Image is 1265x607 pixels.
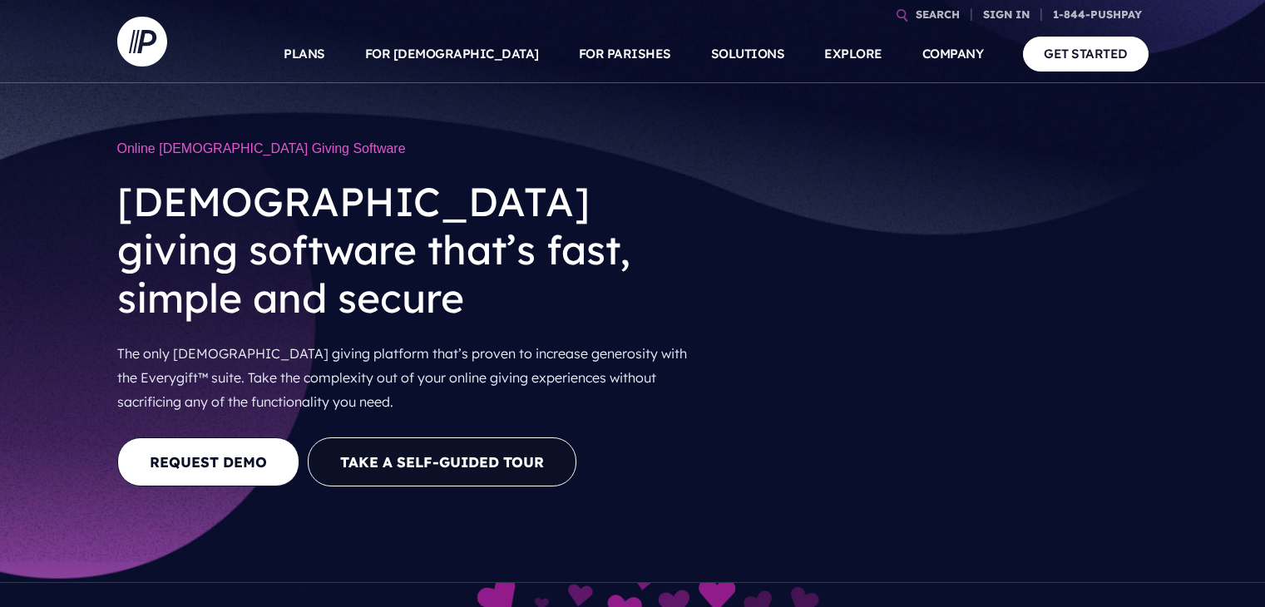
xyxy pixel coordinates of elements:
[365,25,539,83] a: FOR [DEMOGRAPHIC_DATA]
[1023,37,1149,71] a: GET STARTED
[117,165,708,335] h2: [DEMOGRAPHIC_DATA] giving software that’s fast, simple and secure
[117,335,708,420] p: The only [DEMOGRAPHIC_DATA] giving platform that’s proven to increase generosity with the Everygi...
[308,437,576,486] button: Take a Self-guided Tour
[117,133,708,165] h1: Online [DEMOGRAPHIC_DATA] Giving Software
[302,586,963,603] picture: everygift-impact
[284,25,325,83] a: PLANS
[711,25,785,83] a: SOLUTIONS
[579,25,671,83] a: FOR PARISHES
[824,25,882,83] a: EXPLORE
[117,437,299,486] a: REQUEST DEMO
[922,25,984,83] a: COMPANY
